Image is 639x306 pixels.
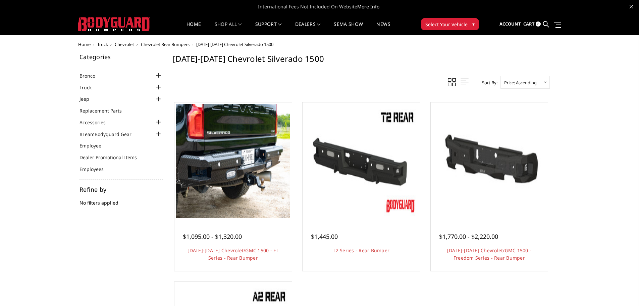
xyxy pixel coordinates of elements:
[79,107,130,114] a: Replacement Parts
[79,166,112,173] a: Employees
[357,3,379,10] a: More Info
[79,119,114,126] a: Accessories
[432,104,546,218] a: 2019-2025 Chevrolet/GMC 1500 - Freedom Series - Rear Bumper 2019-2025 Chevrolet/GMC 1500 - Freedo...
[499,15,521,33] a: Account
[311,232,338,241] span: $1,445.00
[176,104,290,218] a: 2019-2025 Chevrolet/GMC 1500 - FT Series - Rear Bumper 2019-2025 Chevrolet/GMC 1500 - FT Series -...
[304,104,418,218] a: T2 Series - Rear Bumper T2 Series - Rear Bumper
[188,247,278,261] a: [DATE]-[DATE] Chevrolet/GMC 1500 - FT Series - Rear Bumper
[478,78,497,88] label: Sort By:
[523,21,535,27] span: Cart
[79,72,104,79] a: Bronco
[447,247,532,261] a: [DATE]-[DATE] Chevrolet/GMC 1500 - Freedom Series - Rear Bumper
[79,131,140,138] a: #TeamBodyguard Gear
[79,154,145,161] a: Dealer Promotional Items
[439,232,498,241] span: $1,770.00 - $2,220.00
[196,41,273,47] span: [DATE]-[DATE] Chevrolet Silverado 1500
[472,20,475,28] span: ▾
[115,41,134,47] a: Chevrolet
[334,22,363,35] a: SEMA Show
[79,95,98,102] a: Jeep
[97,41,108,47] a: Truck
[215,22,242,35] a: shop all
[79,54,163,60] h5: Categories
[79,84,100,91] a: Truck
[376,22,390,35] a: News
[79,186,163,192] h5: Refine by
[255,22,282,35] a: Support
[79,186,163,213] div: No filters applied
[536,21,541,27] span: 8
[78,17,150,31] img: BODYGUARD BUMPERS
[183,232,242,241] span: $1,095.00 - $1,320.00
[176,104,290,218] img: 2019-2025 Chevrolet/GMC 1500 - FT Series - Rear Bumper
[499,21,521,27] span: Account
[141,41,190,47] a: Chevrolet Rear Bumpers
[421,18,479,30] button: Select Your Vehicle
[425,21,468,28] span: Select Your Vehicle
[295,22,321,35] a: Dealers
[523,15,541,33] a: Cart 8
[78,41,91,47] a: Home
[173,54,550,69] h1: [DATE]-[DATE] Chevrolet Silverado 1500
[79,142,110,149] a: Employee
[333,247,389,254] a: T2 Series - Rear Bumper
[187,22,201,35] a: Home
